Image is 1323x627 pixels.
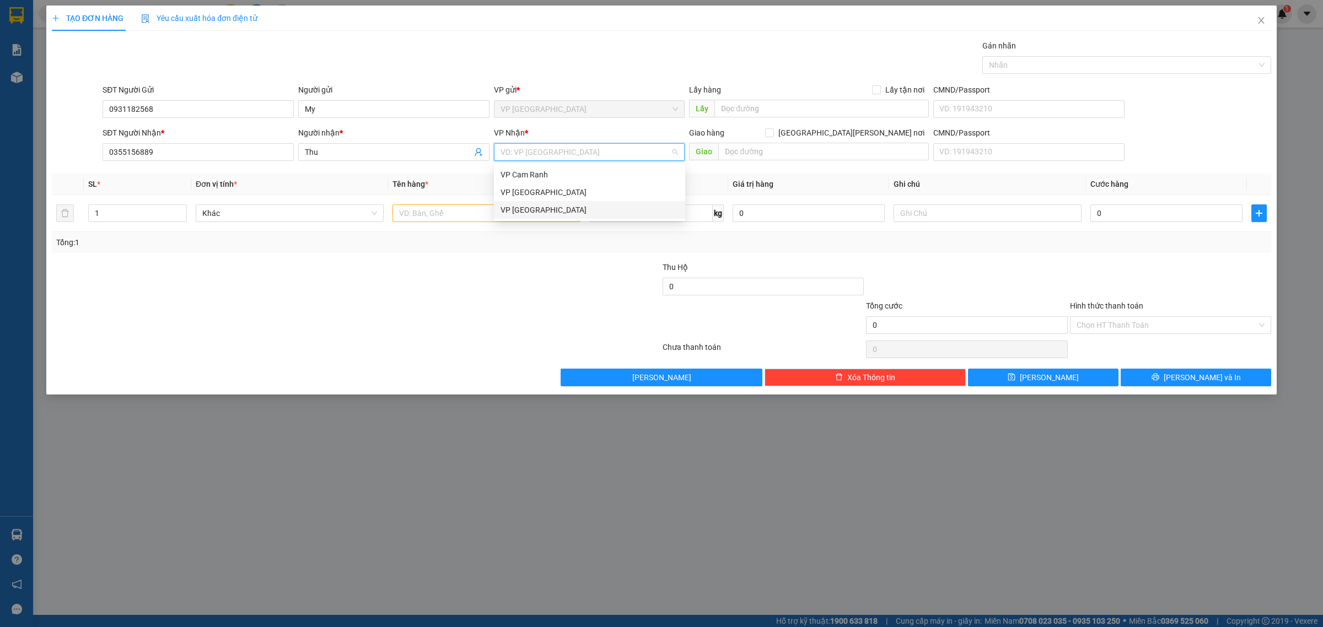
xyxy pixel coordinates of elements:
button: Close [1246,6,1277,36]
div: CMND/Passport [933,127,1125,139]
span: delete [835,373,843,382]
div: Chưa thanh toán [661,341,865,360]
span: TẠO ĐƠN HÀNG [52,14,123,23]
span: [GEOGRAPHIC_DATA][PERSON_NAME] nơi [774,127,929,139]
input: VD: Bàn, Ghế [392,204,580,222]
button: delete [56,204,74,222]
span: [PERSON_NAME] [632,371,691,383]
div: Người gửi [298,84,490,96]
label: Gán nhãn [982,41,1016,50]
span: Yêu cầu xuất hóa đơn điện tử [141,14,257,23]
span: SL [88,180,97,188]
div: VP Cam Ranh [494,166,685,183]
button: plus [1251,204,1267,222]
div: VP Nha Trang [494,183,685,201]
span: save [1008,373,1015,382]
div: CMND/Passport [933,84,1125,96]
input: Dọc đường [714,100,929,117]
span: Đơn vị tính [196,180,237,188]
span: Tổng cước [866,301,902,310]
input: Dọc đường [718,143,929,160]
div: Người nhận [298,127,490,139]
span: Lấy [689,100,714,117]
span: VP Nha Trang [501,101,679,117]
span: Giao [689,143,718,160]
span: [PERSON_NAME] và In [1164,371,1241,383]
button: [PERSON_NAME] [561,369,762,386]
span: printer [1152,373,1159,382]
th: Ghi chú [889,174,1086,195]
button: deleteXóa Thông tin [765,369,966,386]
span: Xóa Thông tin [847,371,895,383]
input: 0 [733,204,885,222]
span: plus [52,14,60,22]
label: Hình thức thanh toán [1070,301,1143,310]
input: Ghi Chú [894,204,1082,222]
div: VP [GEOGRAPHIC_DATA] [501,186,679,198]
div: SĐT Người Nhận [103,127,294,139]
span: kg [713,204,724,222]
span: close [1257,16,1266,25]
div: VP gửi [494,84,685,96]
button: printer[PERSON_NAME] và In [1121,369,1271,386]
span: Lấy tận nơi [881,84,929,96]
div: VP Cam Ranh [501,169,679,181]
span: Cước hàng [1090,180,1128,188]
div: SĐT Người Gửi [103,84,294,96]
span: Lấy hàng [689,85,721,94]
span: Khác [202,205,377,221]
div: VP Sài Gòn [494,201,685,219]
button: save[PERSON_NAME] [968,369,1118,386]
div: VP [GEOGRAPHIC_DATA] [501,204,679,216]
span: Giao hàng [689,128,724,137]
span: Tên hàng [392,180,428,188]
span: Thu Hộ [663,263,688,272]
span: user-add [474,148,483,156]
span: VP Nhận [494,128,525,137]
span: [PERSON_NAME] [1020,371,1079,383]
span: Giá trị hàng [733,180,773,188]
img: icon [141,14,150,23]
div: Tổng: 1 [56,236,510,248]
span: plus [1252,209,1266,218]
